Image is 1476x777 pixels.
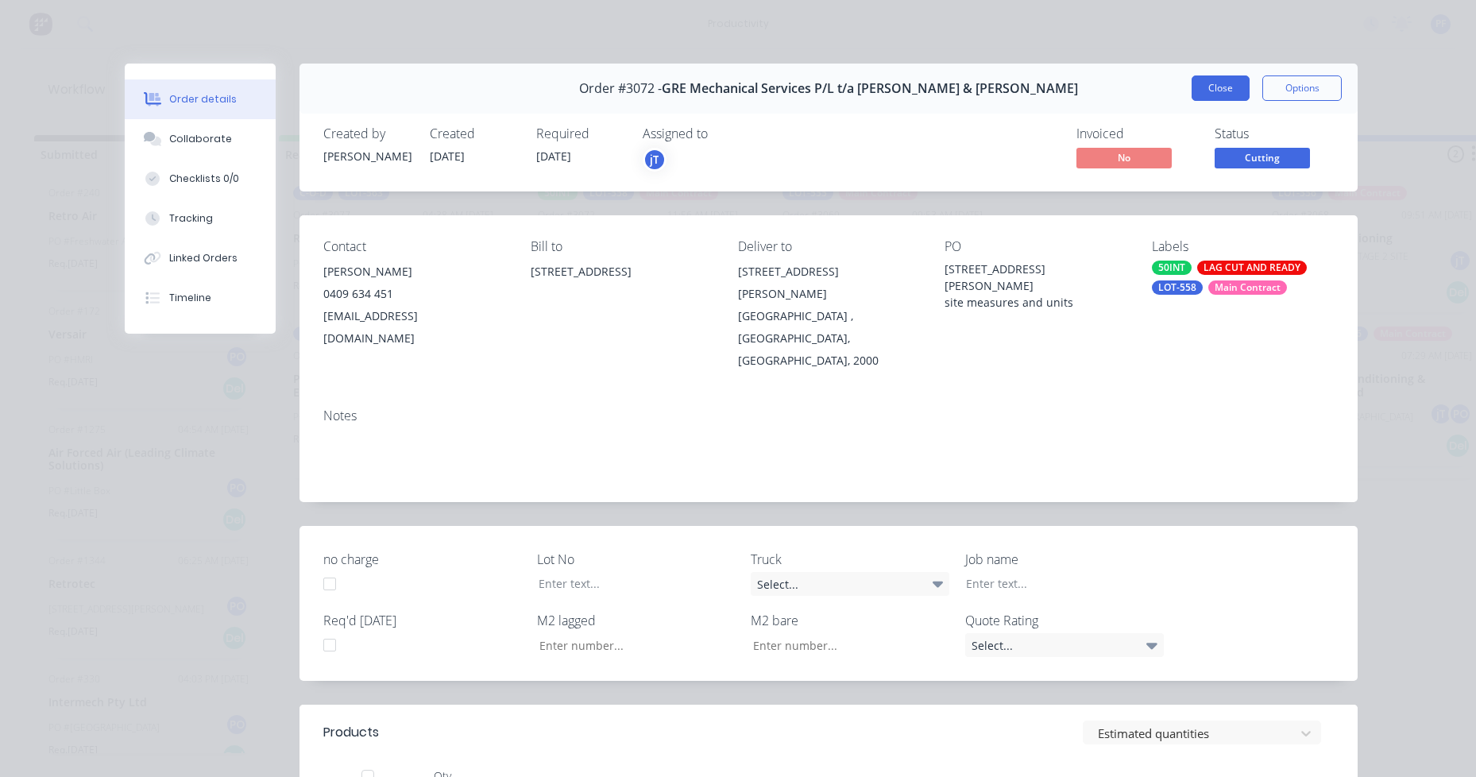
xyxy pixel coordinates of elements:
[531,261,713,283] div: [STREET_ADDRESS]
[323,261,505,350] div: [PERSON_NAME]0409 634 451[EMAIL_ADDRESS][DOMAIN_NAME]
[751,611,949,630] label: M2 bare
[323,550,522,569] label: no charge
[169,92,237,106] div: Order details
[751,550,949,569] label: Truck
[531,239,713,254] div: Bill to
[579,81,662,96] span: Order #3072 -
[537,550,736,569] label: Lot No
[169,291,211,305] div: Timeline
[965,611,1164,630] label: Quote Rating
[323,283,505,305] div: 0409 634 451
[125,79,276,119] button: Order details
[1215,148,1310,172] button: Cutting
[662,81,1078,96] span: GRE Mechanical Services P/L t/a [PERSON_NAME] & [PERSON_NAME]
[169,251,238,265] div: Linked Orders
[1192,75,1250,101] button: Close
[323,305,505,350] div: [EMAIL_ADDRESS][DOMAIN_NAME]
[323,261,505,283] div: [PERSON_NAME]
[323,148,411,164] div: [PERSON_NAME]
[536,149,571,164] span: [DATE]
[169,211,213,226] div: Tracking
[1152,280,1203,295] div: LOT-558
[323,408,1334,423] div: Notes
[1215,148,1310,168] span: Cutting
[531,261,713,311] div: [STREET_ADDRESS]
[169,132,232,146] div: Collaborate
[1208,280,1287,295] div: Main Contract
[1152,261,1192,275] div: 50INT
[125,159,276,199] button: Checklists 0/0
[323,239,505,254] div: Contact
[965,550,1164,569] label: Job name
[1076,148,1172,168] span: No
[323,723,379,742] div: Products
[536,126,624,141] div: Required
[169,172,239,186] div: Checklists 0/0
[430,126,517,141] div: Created
[643,148,667,172] button: jT
[1197,261,1307,275] div: LAG CUT AND READY
[526,633,736,657] input: Enter number...
[740,633,949,657] input: Enter number...
[323,126,411,141] div: Created by
[125,278,276,318] button: Timeline
[945,261,1126,311] div: [STREET_ADDRESS][PERSON_NAME] site measures and units
[537,611,736,630] label: M2 lagged
[125,119,276,159] button: Collaborate
[965,633,1164,657] div: Select...
[643,126,802,141] div: Assigned to
[125,238,276,278] button: Linked Orders
[738,261,920,372] div: [STREET_ADDRESS][PERSON_NAME][GEOGRAPHIC_DATA] , [GEOGRAPHIC_DATA], [GEOGRAPHIC_DATA], 2000
[738,305,920,372] div: [GEOGRAPHIC_DATA] , [GEOGRAPHIC_DATA], [GEOGRAPHIC_DATA], 2000
[125,199,276,238] button: Tracking
[430,149,465,164] span: [DATE]
[1262,75,1342,101] button: Options
[1076,126,1196,141] div: Invoiced
[738,239,920,254] div: Deliver to
[751,572,949,596] div: Select...
[945,239,1126,254] div: PO
[738,261,920,305] div: [STREET_ADDRESS][PERSON_NAME]
[1152,239,1334,254] div: Labels
[1215,126,1334,141] div: Status
[323,611,522,630] label: Req'd [DATE]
